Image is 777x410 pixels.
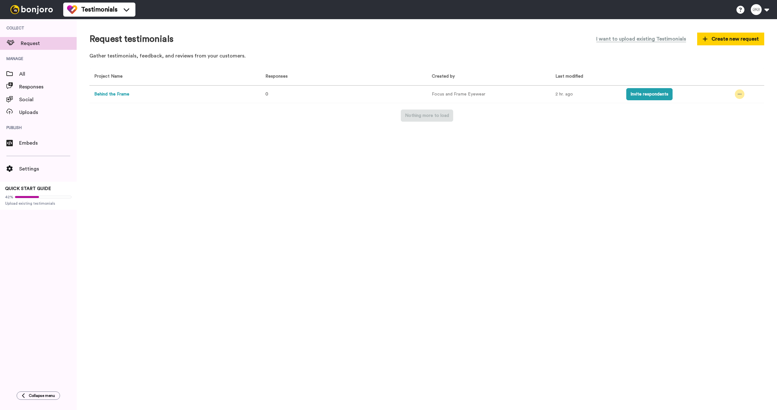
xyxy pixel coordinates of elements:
[89,68,258,86] th: Project Name
[596,35,686,43] span: I want to upload existing Testimonials
[19,139,77,147] span: Embeds
[19,96,77,103] span: Social
[8,5,56,14] img: bj-logo-header-white.svg
[67,4,77,15] img: tm-color.svg
[81,5,118,14] span: Testimonials
[89,34,173,44] h1: Request testimonials
[19,70,77,78] span: All
[591,32,691,46] button: I want to upload existing Testimonials
[5,186,51,191] span: QUICK START GUIDE
[263,74,288,79] span: Responses
[19,109,77,116] span: Uploads
[427,68,551,86] th: Created by
[697,33,764,45] button: Create new request
[703,35,759,43] span: Create new request
[19,165,77,173] span: Settings
[401,110,453,122] button: Nothing more to load
[21,40,77,47] span: Request
[19,83,77,91] span: Responses
[5,194,13,200] span: 42%
[551,86,621,103] td: 2 hr. ago
[427,86,551,103] td: Focus and Frame Eyewear
[265,92,268,96] span: 0
[17,391,60,400] button: Collapse menu
[626,88,673,100] button: Invite respondents
[89,52,764,60] p: Gather testimonials, feedback, and reviews from your customers.
[551,68,621,86] th: Last modified
[5,201,72,206] span: Upload existing testimonials
[29,393,55,398] span: Collapse menu
[94,91,129,98] button: Behind the Frame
